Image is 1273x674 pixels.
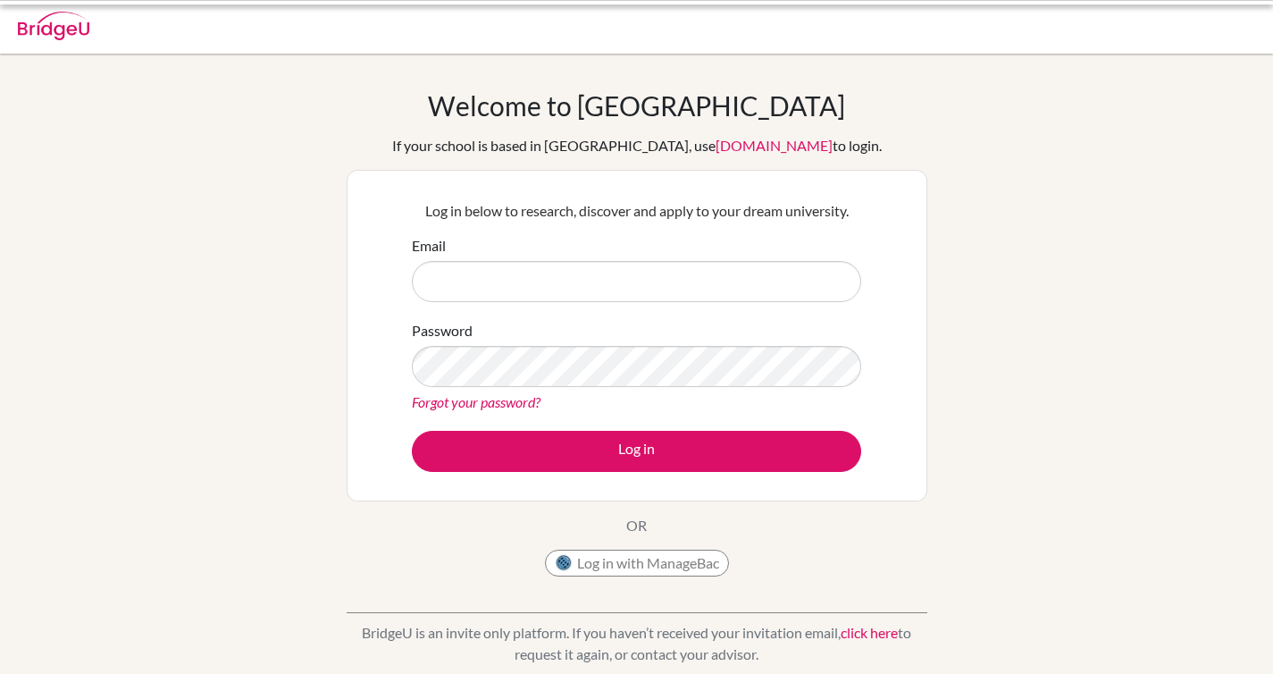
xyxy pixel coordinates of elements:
[716,137,833,154] a: [DOMAIN_NAME]
[18,12,89,40] img: Bridge-U
[347,622,927,665] p: BridgeU is an invite only platform. If you haven’t received your invitation email, to request it ...
[626,515,647,536] p: OR
[412,320,473,341] label: Password
[545,550,729,577] button: Log in with ManageBac
[392,135,882,156] div: If your school is based in [GEOGRAPHIC_DATA], use to login.
[412,235,446,257] label: Email
[428,89,845,122] h1: Welcome to [GEOGRAPHIC_DATA]
[841,624,898,641] a: click here
[412,200,861,222] p: Log in below to research, discover and apply to your dream university.
[412,393,540,410] a: Forgot your password?
[412,431,861,472] button: Log in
